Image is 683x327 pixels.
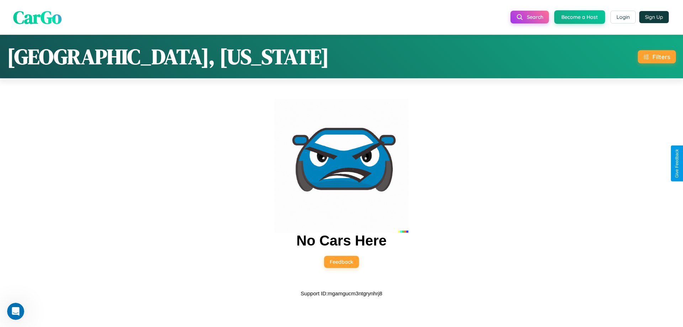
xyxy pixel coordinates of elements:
button: Feedback [324,256,359,268]
button: Become a Host [554,10,605,24]
button: Search [510,11,549,23]
div: Filters [652,53,670,60]
iframe: Intercom live chat [7,303,24,320]
span: CarGo [13,5,62,29]
h2: No Cars Here [296,233,386,249]
button: Login [610,11,636,23]
h1: [GEOGRAPHIC_DATA], [US_STATE] [7,42,329,71]
p: Support ID: mgamgucm3ntgrynhrj8 [301,289,382,298]
img: car [275,99,408,233]
button: Sign Up [639,11,669,23]
button: Filters [638,50,676,63]
span: Search [527,14,543,20]
div: Give Feedback [674,149,679,178]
